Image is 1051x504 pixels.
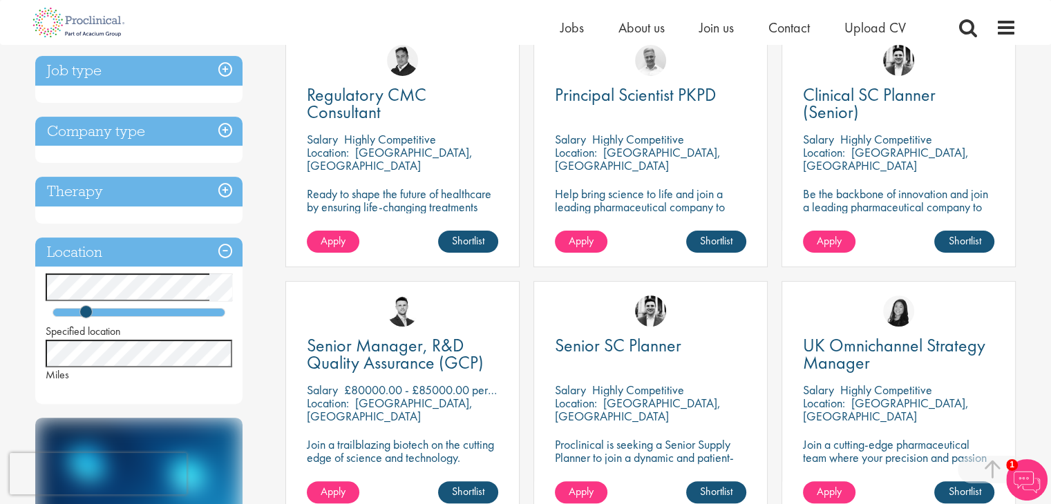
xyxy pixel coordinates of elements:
[768,19,810,37] a: Contact
[803,144,969,173] p: [GEOGRAPHIC_DATA], [GEOGRAPHIC_DATA]
[934,231,994,253] a: Shortlist
[307,438,498,464] p: Join a trailblazing biotech on the cutting edge of science and technology.
[803,144,845,160] span: Location:
[35,56,243,86] h3: Job type
[307,144,473,173] p: [GEOGRAPHIC_DATA], [GEOGRAPHIC_DATA]
[555,382,586,398] span: Salary
[307,337,498,371] a: Senior Manager, R&D Quality Assurance (GCP)
[555,395,597,411] span: Location:
[883,295,914,327] img: Numhom Sudsok
[1006,459,1018,471] span: 1
[686,231,746,253] a: Shortlist
[803,333,985,374] span: UK Omnichannel Strategy Manager
[555,481,607,503] a: Apply
[803,395,845,411] span: Location:
[686,481,746,503] a: Shortlist
[555,144,597,160] span: Location:
[817,484,842,498] span: Apply
[803,83,936,124] span: Clinical SC Planner (Senior)
[344,131,436,147] p: Highly Competitive
[387,45,418,76] img: Peter Duvall
[844,19,906,37] a: Upload CV
[35,177,243,206] h3: Therapy
[635,45,666,76] img: Joshua Bye
[569,484,594,498] span: Apply
[35,238,243,267] h3: Location
[934,481,994,503] a: Shortlist
[321,484,345,498] span: Apply
[555,187,746,253] p: Help bring science to life and join a leading pharmaceutical company to play a key role in delive...
[635,295,666,327] img: Edward Little
[438,231,498,253] a: Shortlist
[307,86,498,121] a: Regulatory CMC Consultant
[307,131,338,147] span: Salary
[307,187,498,266] p: Ready to shape the future of healthcare by ensuring life-changing treatments meet global regulato...
[883,45,914,76] img: Edward Little
[699,19,734,37] a: Join us
[438,481,498,503] a: Shortlist
[803,131,834,147] span: Salary
[307,144,349,160] span: Location:
[817,233,842,248] span: Apply
[46,324,121,338] span: Specified location
[555,395,721,424] p: [GEOGRAPHIC_DATA], [GEOGRAPHIC_DATA]
[803,438,994,490] p: Join a cutting-edge pharmaceutical team where your precision and passion for strategy will help s...
[803,86,994,121] a: Clinical SC Planner (Senior)
[1006,459,1048,501] img: Chatbot
[840,382,932,398] p: Highly Competitive
[35,117,243,146] h3: Company type
[840,131,932,147] p: Highly Competitive
[555,86,746,104] a: Principal Scientist PKPD
[555,337,746,354] a: Senior SC Planner
[803,395,969,424] p: [GEOGRAPHIC_DATA], [GEOGRAPHIC_DATA]
[803,187,994,240] p: Be the backbone of innovation and join a leading pharmaceutical company to help keep life-changin...
[618,19,665,37] a: About us
[592,131,684,147] p: Highly Competitive
[307,83,426,124] span: Regulatory CMC Consultant
[803,481,855,503] a: Apply
[307,231,359,253] a: Apply
[555,438,746,490] p: Proclinical is seeking a Senior Supply Planner to join a dynamic and patient-focused team within ...
[555,144,721,173] p: [GEOGRAPHIC_DATA], [GEOGRAPHIC_DATA]
[569,233,594,248] span: Apply
[803,337,994,371] a: UK Omnichannel Strategy Manager
[387,295,418,327] img: Joshua Godden
[555,231,607,253] a: Apply
[10,453,187,494] iframe: reCAPTCHA
[307,395,473,424] p: [GEOGRAPHIC_DATA], [GEOGRAPHIC_DATA]
[307,481,359,503] a: Apply
[555,83,716,106] span: Principal Scientist PKPD
[592,382,684,398] p: Highly Competitive
[803,231,855,253] a: Apply
[555,333,681,357] span: Senior SC Planner
[307,395,349,411] span: Location:
[307,333,484,374] span: Senior Manager, R&D Quality Assurance (GCP)
[803,382,834,398] span: Salary
[321,233,345,248] span: Apply
[344,382,522,398] p: £80000.00 - £85000.00 per annum
[560,19,584,37] a: Jobs
[555,131,586,147] span: Salary
[46,367,69,382] span: Miles
[307,382,338,398] span: Salary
